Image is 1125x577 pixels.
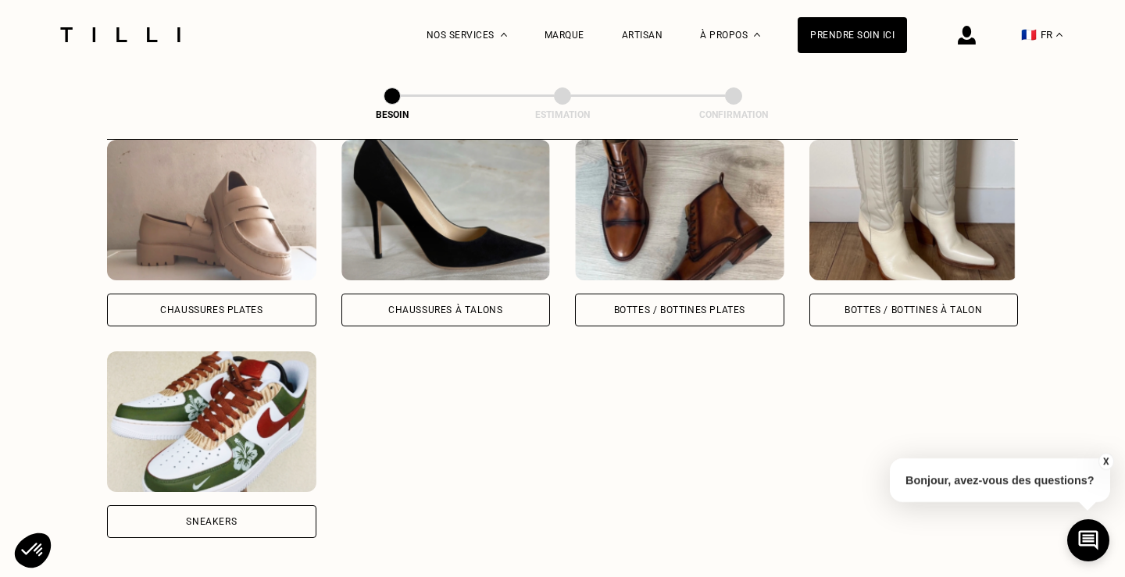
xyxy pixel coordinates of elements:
[1021,27,1037,42] span: 🇫🇷
[484,109,641,120] div: Estimation
[1056,33,1062,37] img: menu déroulant
[501,33,507,37] img: Menu déroulant
[545,30,584,41] a: Marque
[107,351,316,492] img: Tilli retouche votre Sneakers
[809,140,1019,280] img: Tilli retouche votre Bottes / Bottines à talon
[622,30,663,41] a: Artisan
[655,109,812,120] div: Confirmation
[845,305,982,315] div: Bottes / Bottines à talon
[575,140,784,280] img: Tilli retouche votre Bottes / Bottines plates
[186,517,237,526] div: Sneakers
[314,109,470,120] div: Besoin
[107,140,316,280] img: Tilli retouche votre Chaussures Plates
[754,33,760,37] img: Menu déroulant à propos
[55,27,186,42] img: Logo du service de couturière Tilli
[341,140,551,280] img: Tilli retouche votre Chaussures à Talons
[890,458,1110,502] p: Bonjour, avez-vous des questions?
[160,305,262,315] div: Chaussures Plates
[388,305,502,315] div: Chaussures à Talons
[614,305,745,315] div: Bottes / Bottines plates
[958,26,976,45] img: icône connexion
[798,17,907,53] a: Prendre soin ici
[1098,453,1113,470] button: X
